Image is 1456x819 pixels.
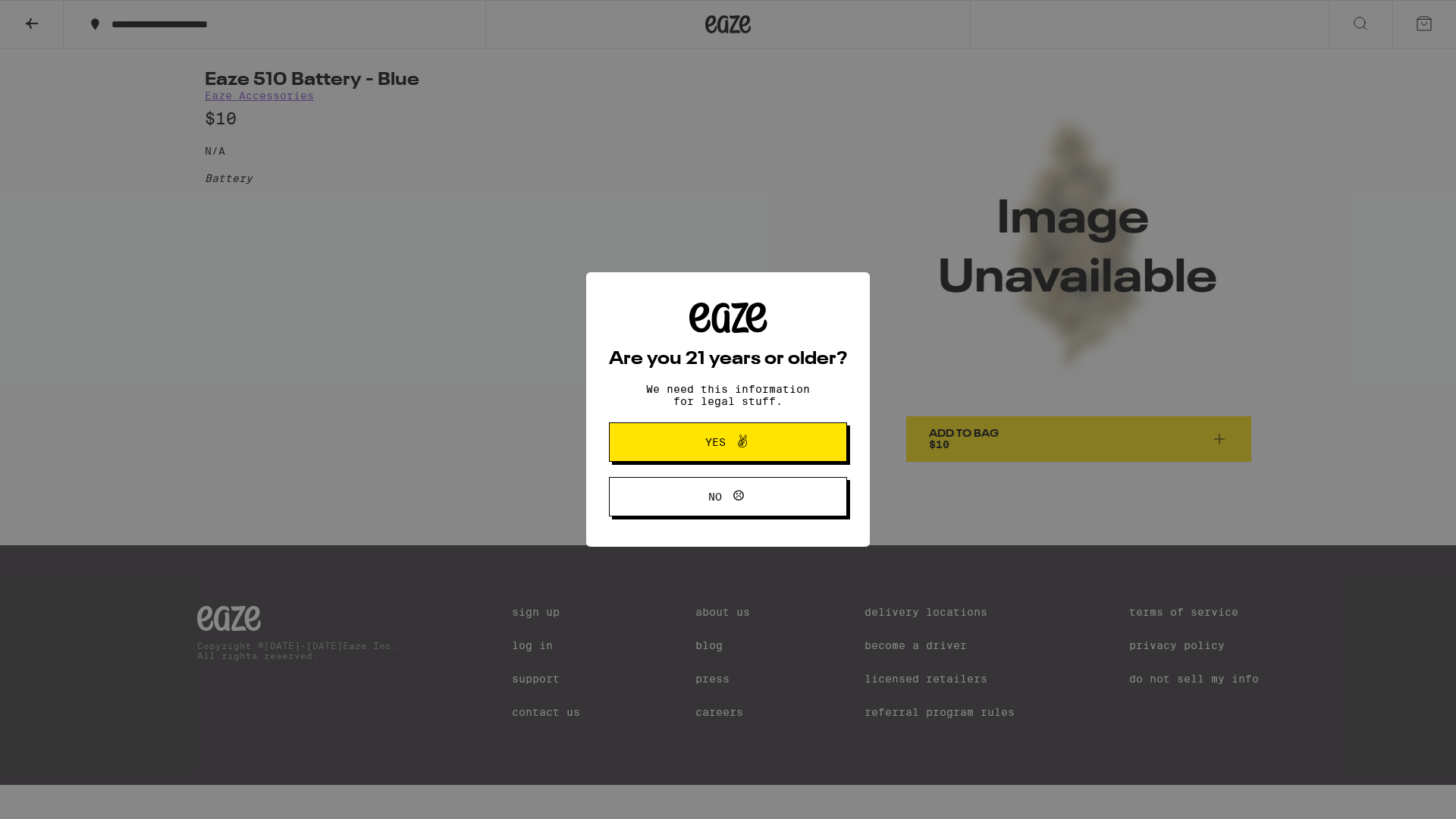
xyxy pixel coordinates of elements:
button: No [609,477,847,516]
span: Yes [705,437,726,447]
iframe: Opens a widget where you can find more information [1361,773,1441,811]
p: We need this information for legal stuff. [633,383,823,407]
button: Yes [609,422,847,462]
h2: Are you 21 years or older? [609,350,847,369]
span: No [708,491,722,502]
